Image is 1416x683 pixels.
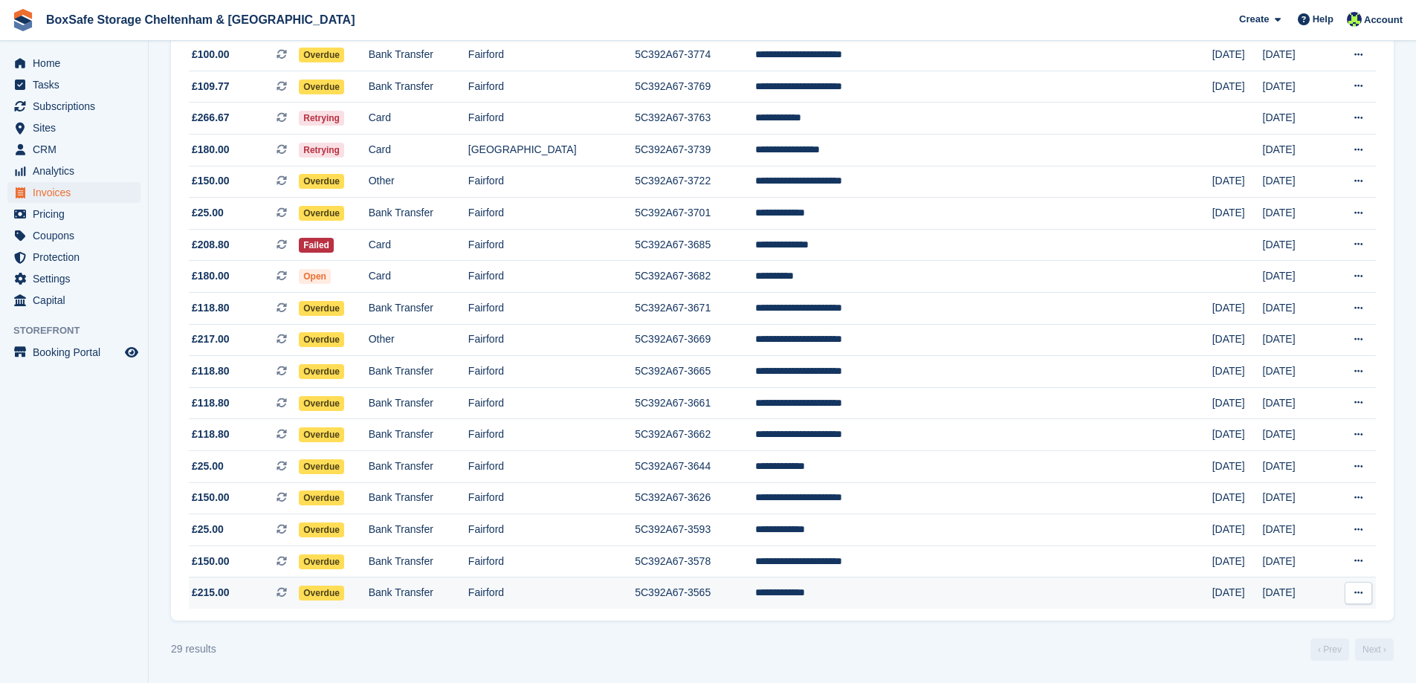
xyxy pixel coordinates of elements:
[7,74,140,95] a: menu
[468,450,635,482] td: Fairford
[369,229,468,261] td: Card
[299,586,344,601] span: Overdue
[369,103,468,135] td: Card
[7,53,140,74] a: menu
[635,103,755,135] td: 5C392A67-3763
[299,48,344,62] span: Overdue
[1263,71,1328,103] td: [DATE]
[369,292,468,324] td: Bank Transfer
[192,79,230,94] span: £109.77
[192,490,230,505] span: £150.00
[635,292,755,324] td: 5C392A67-3671
[1212,198,1263,230] td: [DATE]
[33,53,122,74] span: Home
[369,482,468,514] td: Bank Transfer
[1212,166,1263,198] td: [DATE]
[299,269,331,284] span: Open
[192,554,230,569] span: £150.00
[369,261,468,293] td: Card
[1355,638,1394,661] a: Next
[192,47,230,62] span: £100.00
[299,301,344,316] span: Overdue
[192,427,230,442] span: £118.80
[635,324,755,356] td: 5C392A67-3669
[468,198,635,230] td: Fairford
[468,39,635,71] td: Fairford
[369,387,468,419] td: Bank Transfer
[33,342,122,363] span: Booking Portal
[1263,514,1328,546] td: [DATE]
[468,71,635,103] td: Fairford
[468,419,635,451] td: Fairford
[1212,482,1263,514] td: [DATE]
[192,300,230,316] span: £118.80
[1263,482,1328,514] td: [DATE]
[33,74,122,95] span: Tasks
[468,577,635,609] td: Fairford
[468,514,635,546] td: Fairford
[635,450,755,482] td: 5C392A67-3644
[468,166,635,198] td: Fairford
[299,111,344,126] span: Retrying
[1263,261,1328,293] td: [DATE]
[1310,638,1349,661] a: Previous
[1347,12,1362,27] img: Charlie Hammond
[369,577,468,609] td: Bank Transfer
[1263,450,1328,482] td: [DATE]
[635,577,755,609] td: 5C392A67-3565
[192,173,230,189] span: £150.00
[1263,577,1328,609] td: [DATE]
[1212,292,1263,324] td: [DATE]
[635,546,755,577] td: 5C392A67-3578
[299,206,344,221] span: Overdue
[1212,71,1263,103] td: [DATE]
[635,482,755,514] td: 5C392A67-3626
[33,204,122,224] span: Pricing
[369,198,468,230] td: Bank Transfer
[369,135,468,166] td: Card
[7,247,140,268] a: menu
[33,290,122,311] span: Capital
[635,198,755,230] td: 5C392A67-3701
[369,324,468,356] td: Other
[635,71,755,103] td: 5C392A67-3769
[635,39,755,71] td: 5C392A67-3774
[192,331,230,347] span: £217.00
[299,238,334,253] span: Failed
[468,387,635,419] td: Fairford
[468,546,635,577] td: Fairford
[1212,546,1263,577] td: [DATE]
[1212,39,1263,71] td: [DATE]
[468,324,635,356] td: Fairford
[1263,135,1328,166] td: [DATE]
[1263,324,1328,356] td: [DATE]
[33,139,122,160] span: CRM
[635,135,755,166] td: 5C392A67-3739
[33,161,122,181] span: Analytics
[192,395,230,411] span: £118.80
[12,9,34,31] img: stora-icon-8386f47178a22dfd0bd8f6a31ec36ba5ce8667c1dd55bd0f319d3a0aa187defe.svg
[192,585,230,601] span: £215.00
[299,491,344,505] span: Overdue
[7,342,140,363] a: menu
[1263,356,1328,388] td: [DATE]
[171,641,216,657] div: 29 results
[192,205,224,221] span: £25.00
[33,268,122,289] span: Settings
[299,459,344,474] span: Overdue
[1263,546,1328,577] td: [DATE]
[1239,12,1269,27] span: Create
[1307,638,1397,661] nav: Page
[33,247,122,268] span: Protection
[468,356,635,388] td: Fairford
[7,139,140,160] a: menu
[468,261,635,293] td: Fairford
[192,459,224,474] span: £25.00
[299,364,344,379] span: Overdue
[635,166,755,198] td: 5C392A67-3722
[7,204,140,224] a: menu
[468,135,635,166] td: [GEOGRAPHIC_DATA]
[635,356,755,388] td: 5C392A67-3665
[33,182,122,203] span: Invoices
[468,103,635,135] td: Fairford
